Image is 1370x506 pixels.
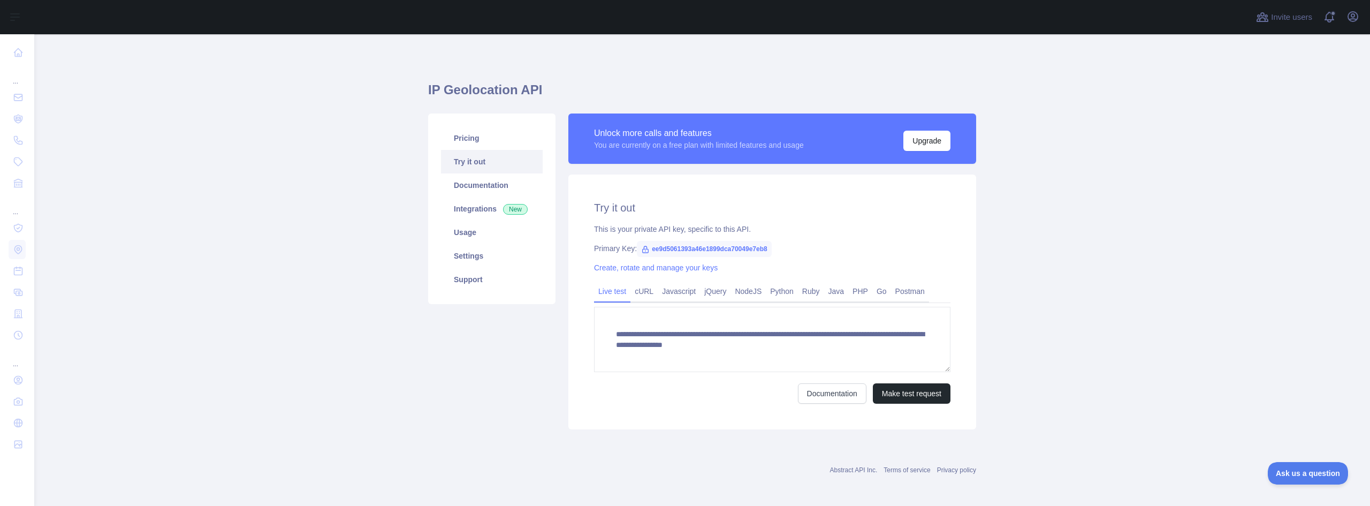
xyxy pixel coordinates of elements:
[891,283,929,300] a: Postman
[9,347,26,368] div: ...
[594,283,630,300] a: Live test
[658,283,700,300] a: Javascript
[594,200,950,215] h2: Try it out
[637,241,772,257] span: ee9d5061393a46e1899dca70049e7eb8
[798,283,824,300] a: Ruby
[1254,9,1314,26] button: Invite users
[503,204,528,215] span: New
[830,466,878,474] a: Abstract API Inc.
[872,283,891,300] a: Go
[441,244,543,268] a: Settings
[441,268,543,291] a: Support
[441,173,543,197] a: Documentation
[441,126,543,150] a: Pricing
[848,283,872,300] a: PHP
[594,224,950,235] div: This is your private API key, specific to this API.
[730,283,766,300] a: NodeJS
[766,283,798,300] a: Python
[884,466,930,474] a: Terms of service
[873,383,950,404] button: Make test request
[1268,462,1349,485] iframe: Toggle Customer Support
[594,243,950,254] div: Primary Key:
[428,81,976,107] h1: IP Geolocation API
[903,131,950,151] button: Upgrade
[594,140,804,150] div: You are currently on a free plan with limited features and usage
[1271,11,1312,24] span: Invite users
[441,197,543,221] a: Integrations New
[700,283,730,300] a: jQuery
[441,150,543,173] a: Try it out
[9,195,26,216] div: ...
[594,127,804,140] div: Unlock more calls and features
[594,263,718,272] a: Create, rotate and manage your keys
[937,466,976,474] a: Privacy policy
[441,221,543,244] a: Usage
[630,283,658,300] a: cURL
[9,64,26,86] div: ...
[824,283,849,300] a: Java
[798,383,866,404] a: Documentation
